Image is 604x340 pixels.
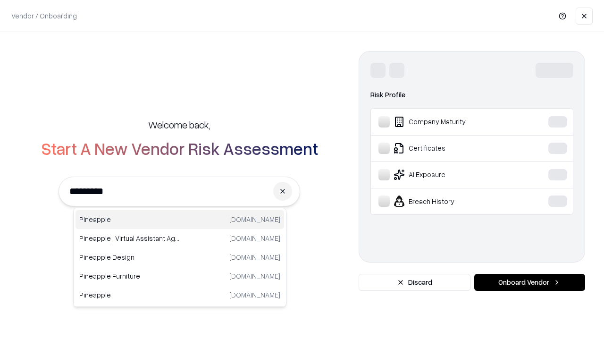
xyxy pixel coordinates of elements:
[41,139,318,158] h2: Start A New Vendor Risk Assessment
[148,118,210,131] h5: Welcome back,
[229,271,280,281] p: [DOMAIN_NAME]
[359,274,470,291] button: Discard
[73,208,286,307] div: Suggestions
[378,169,520,180] div: AI Exposure
[229,233,280,243] p: [DOMAIN_NAME]
[79,271,180,281] p: Pineapple Furniture
[370,89,573,101] div: Risk Profile
[79,214,180,224] p: Pineapple
[79,233,180,243] p: Pineapple | Virtual Assistant Agency
[229,290,280,300] p: [DOMAIN_NAME]
[474,274,585,291] button: Onboard Vendor
[378,195,520,207] div: Breach History
[378,143,520,154] div: Certificates
[229,214,280,224] p: [DOMAIN_NAME]
[79,290,180,300] p: Pineapple
[378,116,520,127] div: Company Maturity
[229,252,280,262] p: [DOMAIN_NAME]
[79,252,180,262] p: Pineapple Design
[11,11,77,21] p: Vendor / Onboarding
